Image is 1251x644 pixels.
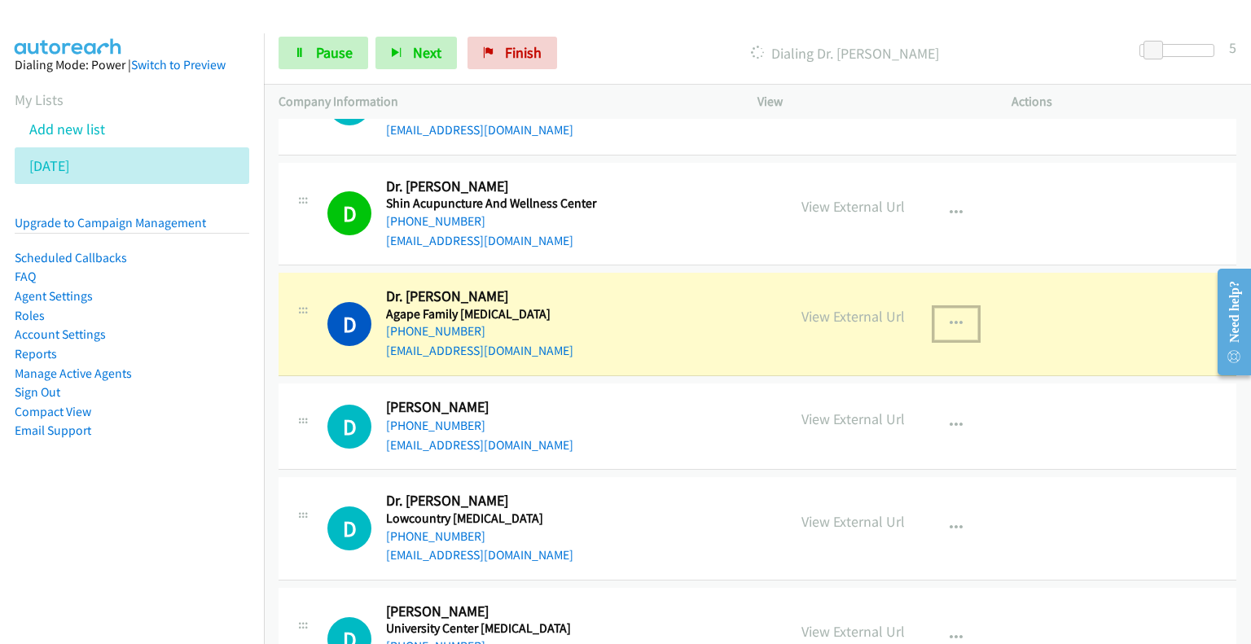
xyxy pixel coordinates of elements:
[386,418,485,433] a: [PHONE_NUMBER]
[327,191,371,235] h1: D
[15,55,249,75] div: Dialing Mode: Power |
[801,408,905,430] p: View External Url
[327,506,371,550] div: The call is yet to be attempted
[386,492,711,510] h2: Dr. [PERSON_NAME]
[386,343,573,358] a: [EMAIL_ADDRESS][DOMAIN_NAME]
[15,384,60,400] a: Sign Out
[386,233,573,248] a: [EMAIL_ADDRESS][DOMAIN_NAME]
[327,405,371,449] h1: D
[327,506,371,550] h1: D
[316,43,353,62] span: Pause
[375,37,457,69] button: Next
[15,366,132,381] a: Manage Active Agents
[386,602,711,621] h2: [PERSON_NAME]
[386,437,573,453] a: [EMAIL_ADDRESS][DOMAIN_NAME]
[15,326,106,342] a: Account Settings
[386,620,711,637] h5: University Center [MEDICAL_DATA]
[279,37,368,69] a: Pause
[413,43,441,62] span: Next
[1012,92,1236,112] p: Actions
[579,42,1110,64] p: Dialing Dr. [PERSON_NAME]
[15,288,93,304] a: Agent Settings
[327,405,371,449] div: The call is yet to be attempted
[386,213,485,229] a: [PHONE_NUMBER]
[757,92,982,112] p: View
[29,156,69,175] a: [DATE]
[505,43,542,62] span: Finish
[386,195,711,212] h5: Shin Acupuncture And Wellness Center
[801,305,905,327] p: View External Url
[1205,257,1251,387] iframe: Resource Center
[131,57,226,72] a: Switch to Preview
[386,306,711,322] h5: Agape Family [MEDICAL_DATA]
[801,195,905,217] p: View External Url
[386,122,573,138] a: [EMAIL_ADDRESS][DOMAIN_NAME]
[801,620,905,642] p: View External Url
[15,404,91,419] a: Compact View
[15,250,127,265] a: Scheduled Callbacks
[15,346,57,361] a: Reports
[386,103,485,119] a: [PHONE_NUMBER]
[29,120,105,138] a: Add new list
[15,423,91,438] a: Email Support
[386,177,711,196] h2: Dr. [PERSON_NAME]
[15,90,64,109] a: My Lists
[15,269,36,284] a: FAQ
[1229,37,1236,59] div: 5
[386,528,485,544] a: [PHONE_NUMBER]
[386,323,485,339] a: [PHONE_NUMBER]
[467,37,557,69] a: Finish
[15,215,206,230] a: Upgrade to Campaign Management
[801,510,905,532] p: View External Url
[386,547,573,563] a: [EMAIL_ADDRESS][DOMAIN_NAME]
[386,510,711,527] h5: Lowcountry [MEDICAL_DATA]
[386,398,711,417] h2: [PERSON_NAME]
[386,287,711,306] h2: Dr. [PERSON_NAME]
[279,92,728,112] p: Company Information
[15,308,45,323] a: Roles
[327,302,371,346] h1: D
